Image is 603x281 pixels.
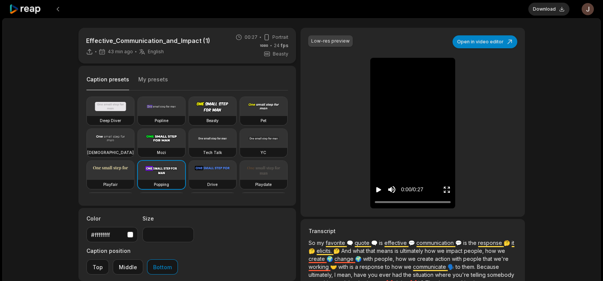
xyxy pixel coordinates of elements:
[86,214,138,222] label: Color
[456,264,462,270] span: to
[400,248,425,254] span: ultimately
[413,264,448,270] span: communicate
[379,271,392,278] span: ever
[464,248,485,254] span: people,
[392,271,403,278] span: had
[512,240,514,246] span: it
[453,35,517,48] button: Open in video editor
[443,183,451,197] button: Enter Fullscreen
[462,264,477,270] span: them.
[478,240,504,246] span: response
[368,271,379,278] span: you
[353,248,366,254] span: what
[435,271,453,278] span: where
[528,3,569,16] button: Download
[384,240,408,246] span: effective
[148,49,164,55] span: English
[396,256,408,262] span: how
[309,227,517,235] h3: Transcript
[86,227,138,242] button: #ffffffff
[154,181,169,187] h3: Popping
[147,259,178,275] button: Bottom
[446,248,464,254] span: impact
[377,248,395,254] span: means
[379,240,384,246] span: is
[355,240,371,246] span: quote
[309,256,326,262] span: create
[338,264,350,270] span: with
[413,271,435,278] span: situation
[452,256,463,262] span: with
[86,36,210,45] p: Effective_Communication_and_Impact (1)
[309,271,334,278] span: ultimately,
[385,264,392,270] span: to
[471,271,487,278] span: telling
[453,271,471,278] span: you're
[108,49,133,55] span: 43 min ago
[387,185,397,194] button: Mute sound
[274,42,288,49] span: 24
[203,149,222,156] h3: Tech Talk
[245,34,258,41] span: 00:27
[403,271,413,278] span: the
[86,259,109,275] button: Top
[317,248,333,254] span: elicits.
[207,181,218,187] h3: Drive
[477,264,499,270] span: Because
[469,240,478,246] span: the
[100,117,121,124] h3: Deep Diver
[206,117,219,124] h3: Beasty
[261,149,266,156] h3: YC
[425,248,437,254] span: how
[91,231,124,239] div: #ffffffff
[401,186,423,194] div: 0:00 / 0:27
[404,264,413,270] span: we
[417,256,435,262] span: create
[363,256,374,262] span: with
[334,256,355,262] span: change
[483,256,494,262] span: that
[309,264,330,270] span: working
[142,214,194,222] label: Size
[463,256,483,262] span: people
[103,181,118,187] h3: Playfair
[374,256,396,262] span: people,
[309,240,317,246] span: So
[408,256,417,262] span: we
[494,256,509,262] span: we're
[463,240,469,246] span: is
[497,248,505,254] span: we
[87,149,134,156] h3: [DEMOGRAPHIC_DATA]
[416,240,455,246] span: communication
[317,240,326,246] span: my
[360,264,385,270] span: response
[437,248,446,254] span: we
[355,264,360,270] span: a
[86,76,129,90] button: Caption presets
[435,256,452,262] span: action
[311,38,350,44] div: Low-res preview
[334,271,337,278] span: I
[354,271,368,278] span: have
[341,248,353,254] span: And
[485,248,497,254] span: how
[157,149,166,156] h3: Mozi
[487,271,514,278] span: somebody
[261,117,266,124] h3: Pet
[155,117,168,124] h3: Popline
[350,264,355,270] span: is
[255,181,272,187] h3: Playdate
[326,240,347,246] span: favorite
[113,259,143,275] button: Middle
[392,264,404,270] span: how
[138,76,168,90] button: My presets
[273,51,288,57] span: Beasty
[337,271,354,278] span: mean,
[395,248,400,254] span: is
[86,247,178,255] label: Caption position
[281,43,288,48] span: fps
[272,34,288,41] span: Portrait
[366,248,377,254] span: that
[375,183,382,197] button: Play video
